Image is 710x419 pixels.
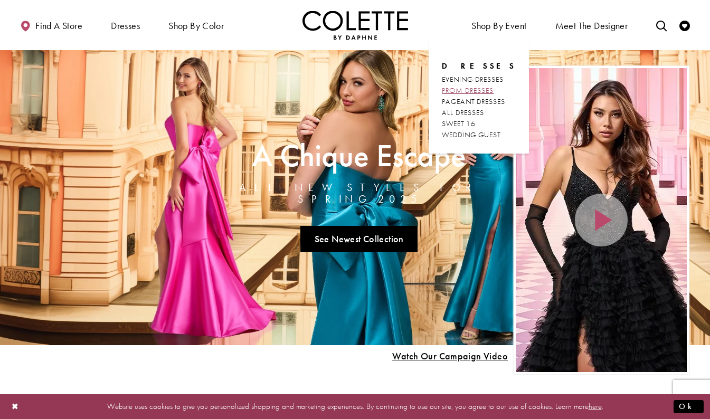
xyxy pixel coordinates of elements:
[35,21,82,31] span: Find a store
[392,351,508,361] span: Play Slide #15 Video
[442,74,504,84] span: EVENING DRESSES
[6,397,24,416] button: Close Dialog
[553,11,631,40] a: Meet the designer
[442,119,476,128] span: SWEET 16
[555,21,628,31] span: Meet the designer
[442,129,516,140] a: WEDDING GUEST
[677,11,693,40] a: Check Wishlist
[166,11,226,40] span: Shop by color
[654,11,669,40] a: Toggle search
[442,61,516,71] span: Dresses
[442,85,516,96] a: PROM DRESSES
[168,21,224,31] span: Shop by color
[111,21,140,31] span: Dresses
[442,97,505,106] span: PAGEANT DRESSES
[442,96,516,107] a: PAGEANT DRESSES
[442,74,516,85] a: EVENING DRESSES
[442,107,516,118] a: ALL DRESSES
[442,130,500,139] span: WEDDING GUEST
[300,226,418,252] a: See Newest Collection A Chique Escape All New Styles For Spring 2025
[471,21,526,31] span: Shop By Event
[442,85,494,95] span: PROM DRESSES
[674,400,704,413] button: Submit Dialog
[589,401,602,412] a: here
[442,108,484,117] span: ALL DRESSES
[302,11,408,40] a: Visit Home Page
[17,11,85,40] a: Find a store
[469,11,529,40] span: Shop By Event
[204,222,514,256] ul: Slider Links
[442,118,516,129] a: SWEET 16
[302,11,408,40] img: Colette by Daphne
[108,11,143,40] span: Dresses
[76,399,634,414] p: Website uses cookies to give you personalized shopping and marketing experiences. By continuing t...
